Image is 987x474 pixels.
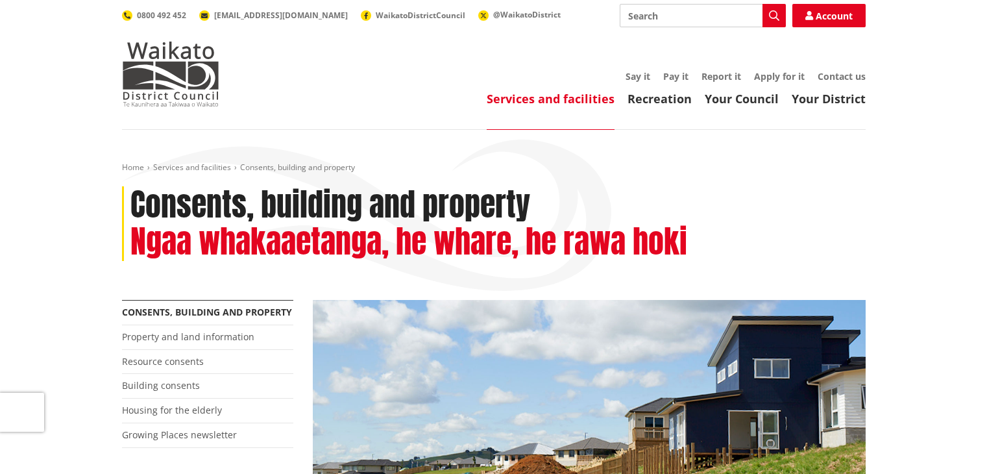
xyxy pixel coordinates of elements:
[792,91,866,106] a: Your District
[122,162,866,173] nav: breadcrumb
[122,404,222,416] a: Housing for the elderly
[122,162,144,173] a: Home
[214,10,348,21] span: [EMAIL_ADDRESS][DOMAIN_NAME]
[240,162,355,173] span: Consents, building and property
[818,70,866,82] a: Contact us
[754,70,805,82] a: Apply for it
[620,4,786,27] input: Search input
[122,429,237,441] a: Growing Places newsletter
[628,91,692,106] a: Recreation
[122,331,254,343] a: Property and land information
[487,91,615,106] a: Services and facilities
[122,42,219,106] img: Waikato District Council - Te Kaunihera aa Takiwaa o Waikato
[626,70,650,82] a: Say it
[663,70,688,82] a: Pay it
[478,9,561,20] a: @WaikatoDistrict
[122,379,200,392] a: Building consents
[137,10,186,21] span: 0800 492 452
[122,306,292,318] a: Consents, building and property
[153,162,231,173] a: Services and facilities
[376,10,465,21] span: WaikatoDistrictCouncil
[701,70,741,82] a: Report it
[130,223,687,261] h2: Ngaa whakaaetanga, he whare, he rawa hoki
[361,10,465,21] a: WaikatoDistrictCouncil
[792,4,866,27] a: Account
[122,10,186,21] a: 0800 492 452
[130,186,530,224] h1: Consents, building and property
[705,91,779,106] a: Your Council
[199,10,348,21] a: [EMAIL_ADDRESS][DOMAIN_NAME]
[493,9,561,20] span: @WaikatoDistrict
[122,355,204,368] a: Resource consents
